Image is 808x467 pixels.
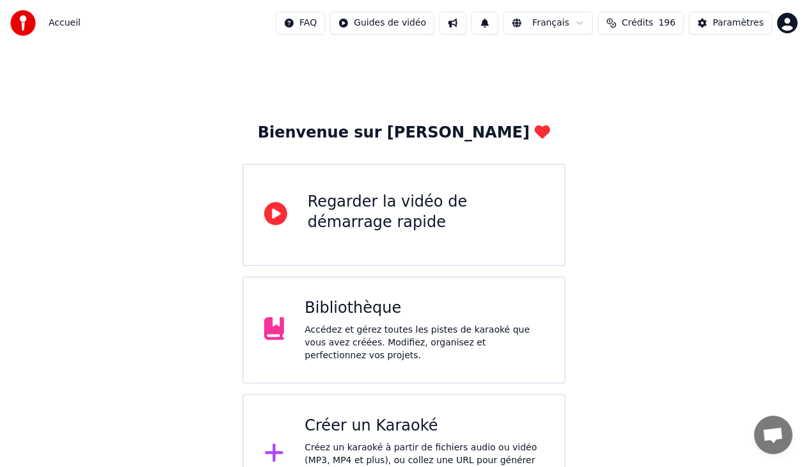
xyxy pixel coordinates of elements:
[689,12,772,35] button: Paramètres
[305,324,544,362] div: Accédez et gérez toutes les pistes de karaoké que vous avez créées. Modifiez, organisez et perfec...
[10,10,36,36] img: youka
[49,17,81,29] nav: breadcrumb
[754,416,793,454] a: Ouvrir le chat
[713,17,764,29] div: Paramètres
[305,416,544,436] div: Créer un Karaoké
[658,17,676,29] span: 196
[305,298,544,319] div: Bibliothèque
[49,17,81,29] span: Accueil
[598,12,684,35] button: Crédits196
[622,17,653,29] span: Crédits
[308,192,544,233] div: Regarder la vidéo de démarrage rapide
[258,123,550,143] div: Bienvenue sur [PERSON_NAME]
[276,12,325,35] button: FAQ
[330,12,434,35] button: Guides de vidéo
